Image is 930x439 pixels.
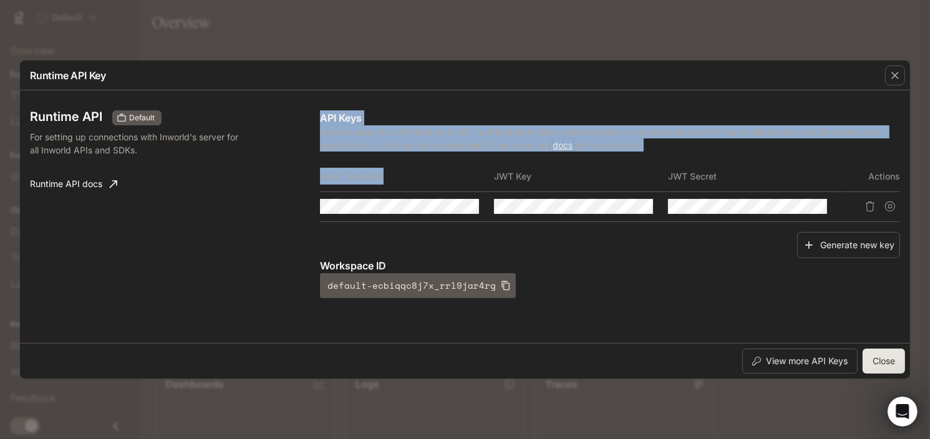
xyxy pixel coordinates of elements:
[797,232,900,259] button: Generate new key
[25,171,122,196] a: Runtime API docs
[30,110,102,123] h3: Runtime API
[30,68,106,83] p: Runtime API Key
[668,162,842,191] th: JWT Secret
[842,162,900,191] th: Actions
[880,196,900,216] button: Suspend API key
[112,110,162,125] div: These keys will apply to your current workspace only
[320,258,900,273] p: Workspace ID
[742,349,858,374] button: View more API Keys
[863,349,905,374] button: Close
[124,112,160,123] span: Default
[320,125,900,152] p: Inworld supports both Basic and JWT authentication. Basic authentication is not recommended for u...
[320,162,494,191] th: Basic (Base64)
[888,397,918,427] iframe: Intercom live chat
[494,162,668,191] th: JWT Key
[320,273,516,298] button: default-ecbiqqc8j7x_rrl9jar4rg
[30,130,240,157] p: For setting up connections with Inworld's server for all Inworld APIs and SDKs.
[860,196,880,216] button: Delete API key
[320,110,900,125] p: API Keys
[553,140,573,150] a: docs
